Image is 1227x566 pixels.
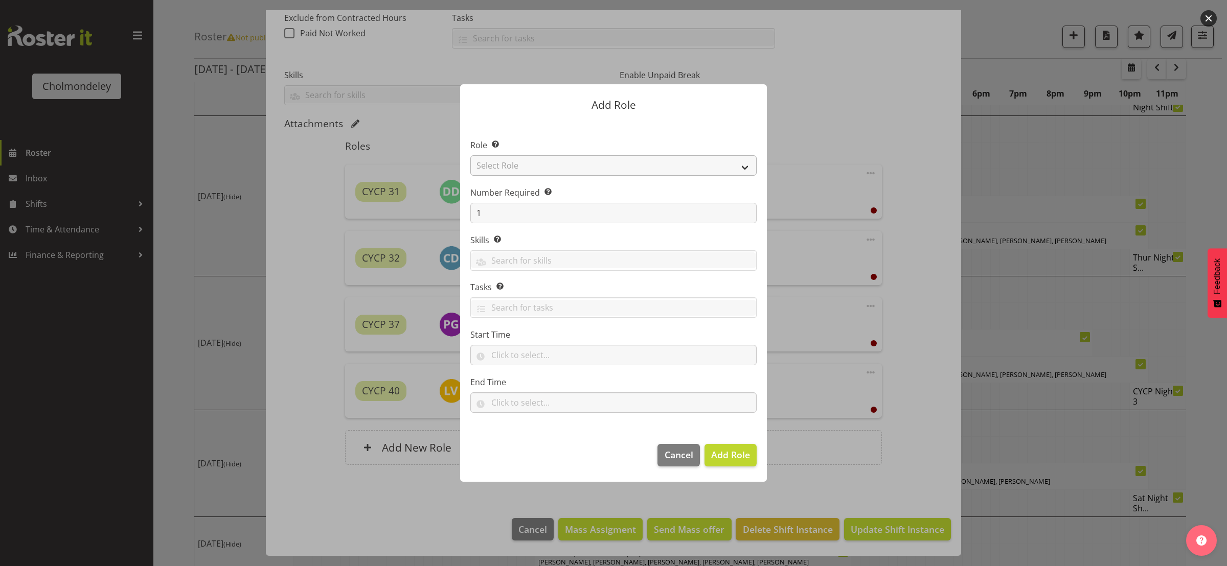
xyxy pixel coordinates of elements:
[470,376,757,388] label: End Time
[470,139,757,151] label: Role
[470,100,757,110] p: Add Role
[471,252,756,268] input: Search for skills
[470,186,757,199] label: Number Required
[705,444,757,466] button: Add Role
[470,392,757,413] input: Click to select...
[470,234,757,246] label: Skills
[711,449,750,461] span: Add Role
[1208,248,1227,318] button: Feedback - Show survey
[470,345,757,365] input: Click to select...
[471,300,756,316] input: Search for tasks
[657,444,699,466] button: Cancel
[470,281,757,293] label: Tasks
[470,328,757,341] label: Start Time
[665,448,693,461] span: Cancel
[1196,535,1207,546] img: help-xxl-2.png
[1213,258,1222,294] span: Feedback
